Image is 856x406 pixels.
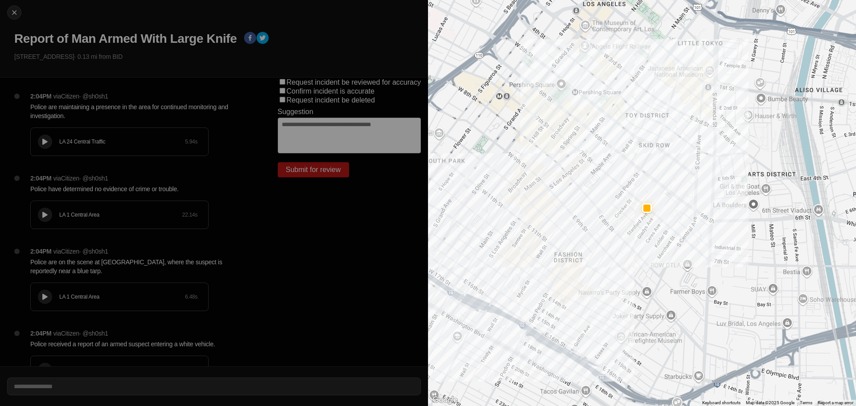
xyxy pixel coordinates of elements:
[287,96,375,104] label: Request incident be deleted
[287,78,421,86] label: Request incident be reviewed for accuracy
[30,174,52,183] p: 2:04PM
[14,52,421,61] p: [STREET_ADDRESS] · 0.13 mi from BID
[30,258,242,275] p: Police are on the scene at [GEOGRAPHIC_DATA], where the suspect is reportedly near a blue tarp.
[53,174,108,183] p: via Citizen · @ sh0sh1
[430,394,460,406] img: Google
[53,329,108,338] p: via Citizen · @ sh0sh1
[7,5,21,20] button: cancel
[30,92,52,101] p: 2:04PM
[818,400,853,405] a: Report a map error
[53,247,108,256] p: via Citizen · @ sh0sh1
[53,92,108,101] p: via Citizen · @ sh0sh1
[430,394,460,406] a: Open this area in Google Maps (opens a new window)
[278,108,313,116] label: Suggestion
[30,247,52,256] p: 2:04PM
[14,31,237,47] h1: Report of Man Armed With Large Knife
[185,138,198,145] div: 5.94 s
[10,8,19,17] img: cancel
[746,400,794,405] span: Map data ©2025 Google
[59,293,185,300] div: LA 1 Central Area
[59,211,182,218] div: LA 1 Central Area
[278,162,349,177] button: Submit for review
[30,329,52,338] p: 2:04PM
[287,87,374,95] label: Confirm incident is accurate
[185,293,198,300] div: 6.48 s
[182,211,198,218] div: 22.14 s
[702,400,741,406] button: Keyboard shortcuts
[30,185,242,193] p: Police have determined no evidence of crime or trouble.
[30,103,242,120] p: Police are maintaining a presence in the area for continued monitoring and investigation.
[256,32,269,46] button: twitter
[244,32,256,46] button: facebook
[30,340,242,349] p: Police received a report of an armed suspect entering a white vehicle.
[59,138,185,145] div: LA 24 Central Traffic
[800,400,812,405] a: Terms (opens in new tab)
